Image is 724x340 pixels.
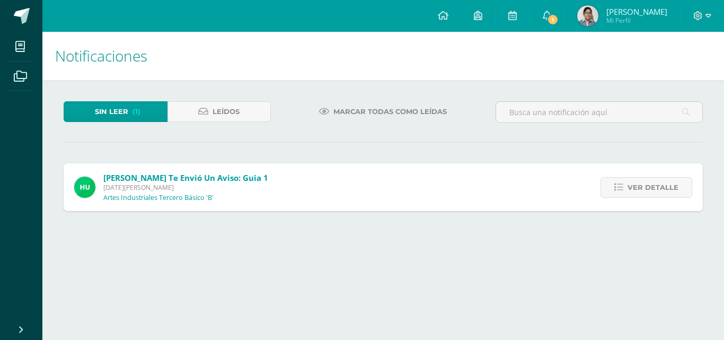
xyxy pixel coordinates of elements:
span: Notificaciones [55,46,147,66]
span: (1) [133,102,140,121]
span: [PERSON_NAME] [606,6,667,17]
span: Sin leer [95,102,128,121]
a: Sin leer(1) [64,101,167,122]
span: Marcar todas como leídas [333,102,447,121]
span: 1 [547,14,559,25]
img: fd23069c3bd5c8dde97a66a86ce78287.png [74,177,95,198]
a: Leídos [167,101,271,122]
span: Leídos [213,102,240,121]
span: Mi Perfil [606,16,667,25]
span: Ver detalle [628,178,678,197]
span: [DATE][PERSON_NAME] [103,183,268,192]
p: Artes Industriales Tercero Básico 'B' [103,194,214,202]
img: 08d55dac451e2f653b67fa7260e6238e.png [577,5,598,27]
span: [PERSON_NAME] te envió un aviso: Guia 1 [103,172,268,183]
input: Busca una notificación aquí [496,102,702,123]
a: Marcar todas como leídas [306,101,460,122]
